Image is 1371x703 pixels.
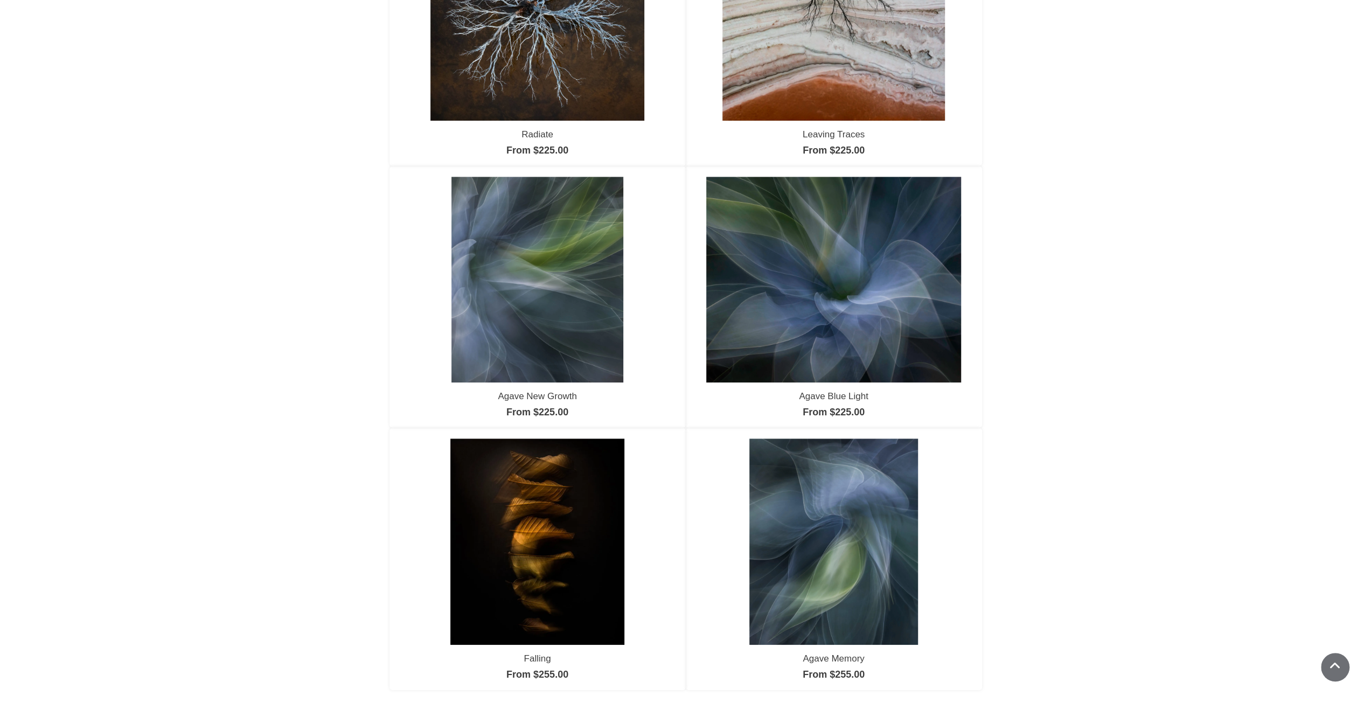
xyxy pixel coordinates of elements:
[799,391,868,401] a: Agave Blue Light
[803,129,865,140] a: Leaving Traces
[451,177,624,382] img: Agave New Growth
[803,669,865,680] a: From $255.00
[749,438,918,644] img: Agave Memory
[706,177,961,382] img: Agave Blue Light
[450,438,624,644] img: Falling
[524,653,551,664] a: Falling
[803,145,865,156] a: From $225.00
[803,407,865,417] a: From $225.00
[506,407,568,417] a: From $225.00
[506,145,568,156] a: From $225.00
[498,391,576,401] a: Agave New Growth
[803,653,864,664] a: Agave Memory
[506,669,568,680] a: From $255.00
[521,129,553,140] a: Radiate
[1321,653,1349,681] a: Scroll To Top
